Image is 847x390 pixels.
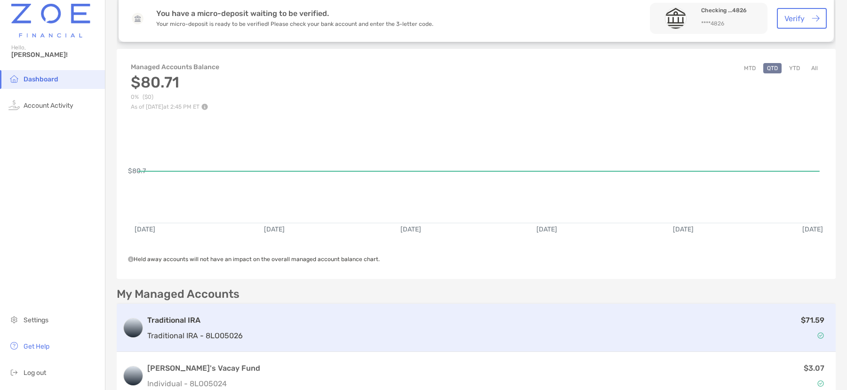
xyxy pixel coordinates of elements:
[24,75,58,83] span: Dashboard
[812,15,820,22] img: button icon
[24,342,49,350] span: Get Help
[124,366,143,385] img: logo account
[536,225,557,233] text: [DATE]
[128,256,380,263] span: Held away accounts will not have an impact on the overall managed account balance chart.
[11,4,90,38] img: Zoe Logo
[817,380,824,387] img: Account Status icon
[8,99,20,111] img: activity icon
[147,363,260,374] h3: [PERSON_NAME]'s Vacay Fund
[24,369,46,377] span: Log out
[817,332,824,339] img: Account Status icon
[264,225,285,233] text: [DATE]
[8,340,20,351] img: get-help icon
[143,94,153,101] span: ($0)
[131,94,139,101] span: 0%
[131,103,220,110] p: As of [DATE] at 2:45 PM ET
[201,103,208,110] img: Performance Info
[807,63,822,73] button: All
[804,362,824,374] p: $3.07
[740,63,759,73] button: MTD
[131,63,220,71] h4: Managed Accounts Balance
[763,63,782,73] button: QTD
[11,51,99,59] span: [PERSON_NAME]!
[8,314,20,325] img: settings icon
[24,316,48,324] span: Settings
[124,318,143,337] img: logo account
[128,167,146,175] text: $80.7
[777,8,827,29] button: Verify
[8,73,20,84] img: household icon
[156,9,433,18] h4: You have a micro-deposit waiting to be verified.
[801,314,824,326] p: $71.59
[673,225,694,233] text: [DATE]
[24,102,73,110] span: Account Activity
[147,330,243,342] p: Traditional IRA - 8LO05026
[117,288,240,300] p: My Managed Accounts
[701,6,760,15] h4: Checking ...4826
[131,73,220,91] h3: $80.71
[785,63,804,73] button: YTD
[147,315,243,326] h3: Traditional IRA
[135,225,155,233] text: [DATE]
[147,378,260,390] p: Individual - 8LO05024
[132,13,144,24] img: Default icon bank
[8,366,20,378] img: logout icon
[156,20,433,28] p: Your micro-deposit is ready to be verified! Please check your bank account and enter the 3-letter...
[802,225,823,233] text: [DATE]
[400,225,421,233] text: [DATE]
[665,8,686,29] img: Checking ...4826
